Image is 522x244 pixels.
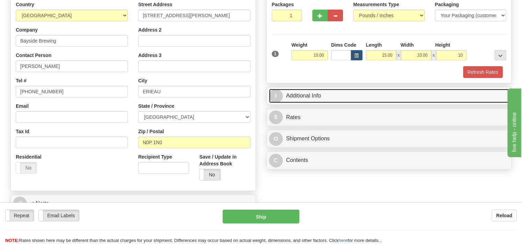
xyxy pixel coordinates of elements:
[16,26,38,33] label: Company
[199,153,250,167] label: Save / Update in Address Book
[339,238,348,243] a: here
[401,42,414,48] label: Width
[269,153,509,167] a: CContents
[138,10,250,21] input: Enter a location
[138,26,162,33] label: Address 2
[138,103,174,109] label: State / Province
[16,52,51,59] label: Contact Person
[269,111,509,125] a: $Rates
[269,154,283,167] span: C
[5,4,64,12] div: live help - online
[435,42,451,48] label: Height
[200,169,220,180] label: No
[16,128,29,135] label: Tax Id
[495,50,506,60] div: ...
[138,128,164,135] label: Zip / Postal
[463,66,503,78] button: Refresh Rates
[269,89,509,103] a: IAdditional Info
[269,111,283,124] span: $
[272,51,279,57] span: 1
[353,1,399,8] label: Measurements Type
[39,210,79,221] label: Email Labels
[396,50,401,60] span: x
[269,132,509,146] a: OShipment Options
[5,210,34,221] label: Repeat
[291,42,307,48] label: Weight
[435,1,459,8] label: Packaging
[331,42,356,48] label: Dims Code
[431,50,436,60] span: x
[13,197,253,211] a: @ eAlerts
[16,153,42,160] label: Residential
[16,1,34,8] label: Country
[272,1,294,8] label: Packages
[16,162,36,173] label: No
[5,238,19,243] span: NOTE:
[138,153,172,160] label: Recipient Type
[496,213,512,218] b: Reload
[492,210,517,221] button: Reload
[366,42,382,48] label: Length
[138,52,162,59] label: Address 3
[269,132,283,146] span: O
[138,77,147,84] label: City
[16,103,29,109] label: Email
[269,89,283,103] span: I
[506,87,521,157] iframe: chat widget
[138,1,172,8] label: Street Address
[223,210,299,223] button: Ship
[32,200,49,206] span: eAlerts
[16,77,26,84] label: Tel #
[13,197,27,210] span: @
